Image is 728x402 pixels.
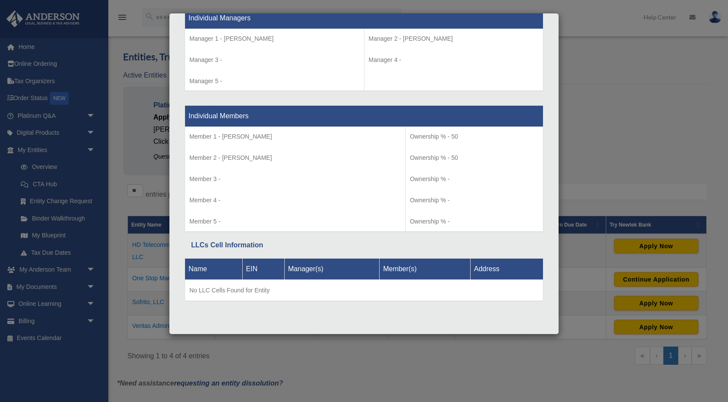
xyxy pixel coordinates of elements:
[185,7,543,29] th: Individual Managers
[470,258,543,279] th: Address
[369,33,539,44] p: Manager 2 - [PERSON_NAME]
[369,55,539,65] p: Manager 4 -
[189,195,401,206] p: Member 4 -
[189,216,401,227] p: Member 5 -
[284,258,380,279] th: Manager(s)
[185,258,243,279] th: Name
[189,55,360,65] p: Manager 3 -
[410,216,539,227] p: Ownership % -
[189,76,360,87] p: Manager 5 -
[242,258,284,279] th: EIN
[410,152,539,163] p: Ownership % - 50
[189,131,401,142] p: Member 1 - [PERSON_NAME]
[410,174,539,185] p: Ownership % -
[410,195,539,206] p: Ownership % -
[189,152,401,163] p: Member 2 - [PERSON_NAME]
[410,131,539,142] p: Ownership % - 50
[380,258,471,279] th: Member(s)
[189,174,401,185] p: Member 3 -
[191,239,537,251] div: LLCs Cell Information
[189,33,360,44] p: Manager 1 - [PERSON_NAME]
[185,279,543,301] td: No LLC Cells Found for Entity
[185,106,543,127] th: Individual Members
